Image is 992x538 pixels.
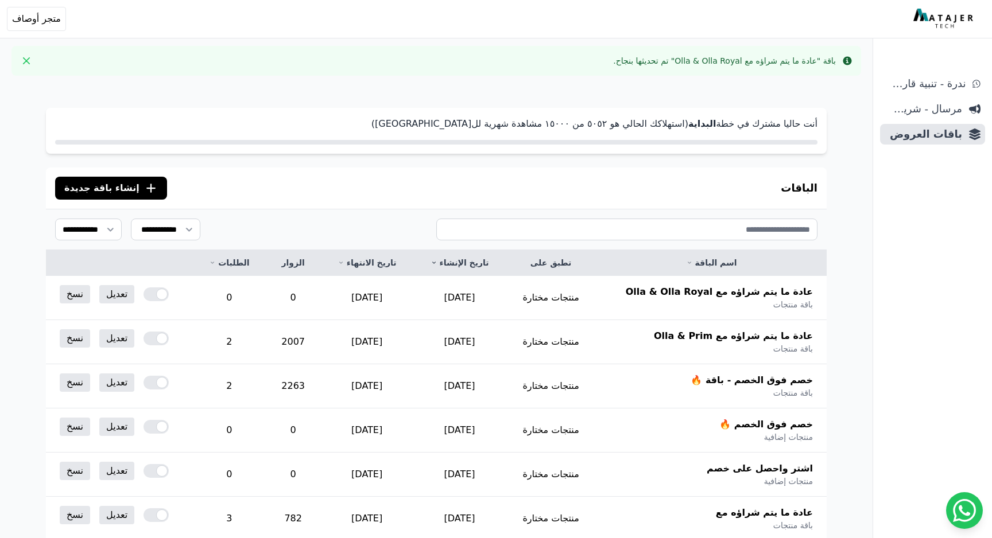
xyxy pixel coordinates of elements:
a: نسخ [60,418,90,436]
p: أنت حاليا مشترك في خطة (استهلاكك الحالي هو ٥۰٥٢ من ١٥۰۰۰ مشاهدة شهرية لل[GEOGRAPHIC_DATA]) [55,117,817,131]
button: إنشاء باقة جديدة [55,177,167,200]
td: [DATE] [413,453,506,497]
a: تاريخ الإنشاء [427,257,492,268]
td: 0 [193,408,266,453]
a: نسخ [60,462,90,480]
span: باقة منتجات [773,520,813,531]
a: نسخ [60,373,90,392]
a: تعديل [99,373,134,392]
td: منتجات مختارة [506,276,596,320]
a: نسخ [60,506,90,524]
span: عادة ما يتم شراؤه مع Olla & Olla Royal [626,285,813,299]
td: منتجات مختارة [506,453,596,497]
td: [DATE] [413,320,506,364]
th: تطبق على [506,250,596,276]
td: [DATE] [320,276,413,320]
button: متجر أوصاف [7,7,66,31]
td: 0 [266,453,320,497]
td: 2 [193,364,266,408]
td: 2263 [266,364,320,408]
span: اشتر واحصل على خصم [707,462,813,475]
td: [DATE] [413,276,506,320]
span: خصم فوق الخصم 🔥 [719,418,813,431]
span: باقة منتجات [773,343,813,354]
span: منتجات إضافية [764,475,813,487]
a: نسخ [60,285,90,303]
a: الطلبات [207,257,252,268]
td: 0 [193,276,266,320]
span: باقات العروض [885,126,962,142]
span: مرسال - شريط دعاية [885,101,962,117]
span: متجر أوصاف [12,12,61,26]
a: تعديل [99,329,134,348]
td: 0 [266,276,320,320]
a: نسخ [60,329,90,348]
td: 2007 [266,320,320,364]
td: [DATE] [413,364,506,408]
a: تاريخ الانتهاء [334,257,400,268]
td: منتجات مختارة [506,408,596,453]
td: 2 [193,320,266,364]
span: منتجات إضافية [764,431,813,443]
td: [DATE] [320,453,413,497]
strong: البداية [688,118,716,129]
span: ندرة - تنبية قارب علي النفاذ [885,76,966,92]
td: 0 [266,408,320,453]
h3: الباقات [781,180,817,196]
td: [DATE] [413,408,506,453]
a: تعديل [99,462,134,480]
div: باقة "عادة ما يتم شراؤه مع Olla & Olla Royal" تم تحديثها بنجاح. [613,55,836,67]
a: اسم الباقة [610,257,813,268]
td: [DATE] [320,364,413,408]
span: عادة ما يتم شراؤه مع Olla & Prim [654,329,813,343]
th: الزوار [266,250,320,276]
button: Close [17,52,36,70]
a: تعديل [99,418,134,436]
span: باقة منتجات [773,299,813,310]
span: باقة منتجات [773,387,813,399]
td: منتجات مختارة [506,320,596,364]
span: إنشاء باقة جديدة [64,181,139,195]
a: تعديل [99,285,134,303]
span: عادة ما يتم شراؤه مع [716,506,813,520]
img: MatajerTech Logo [913,9,976,29]
a: تعديل [99,506,134,524]
td: [DATE] [320,408,413,453]
span: خصم فوق الخصم - باقة 🔥 [691,373,813,387]
td: [DATE] [320,320,413,364]
td: منتجات مختارة [506,364,596,408]
td: 0 [193,453,266,497]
